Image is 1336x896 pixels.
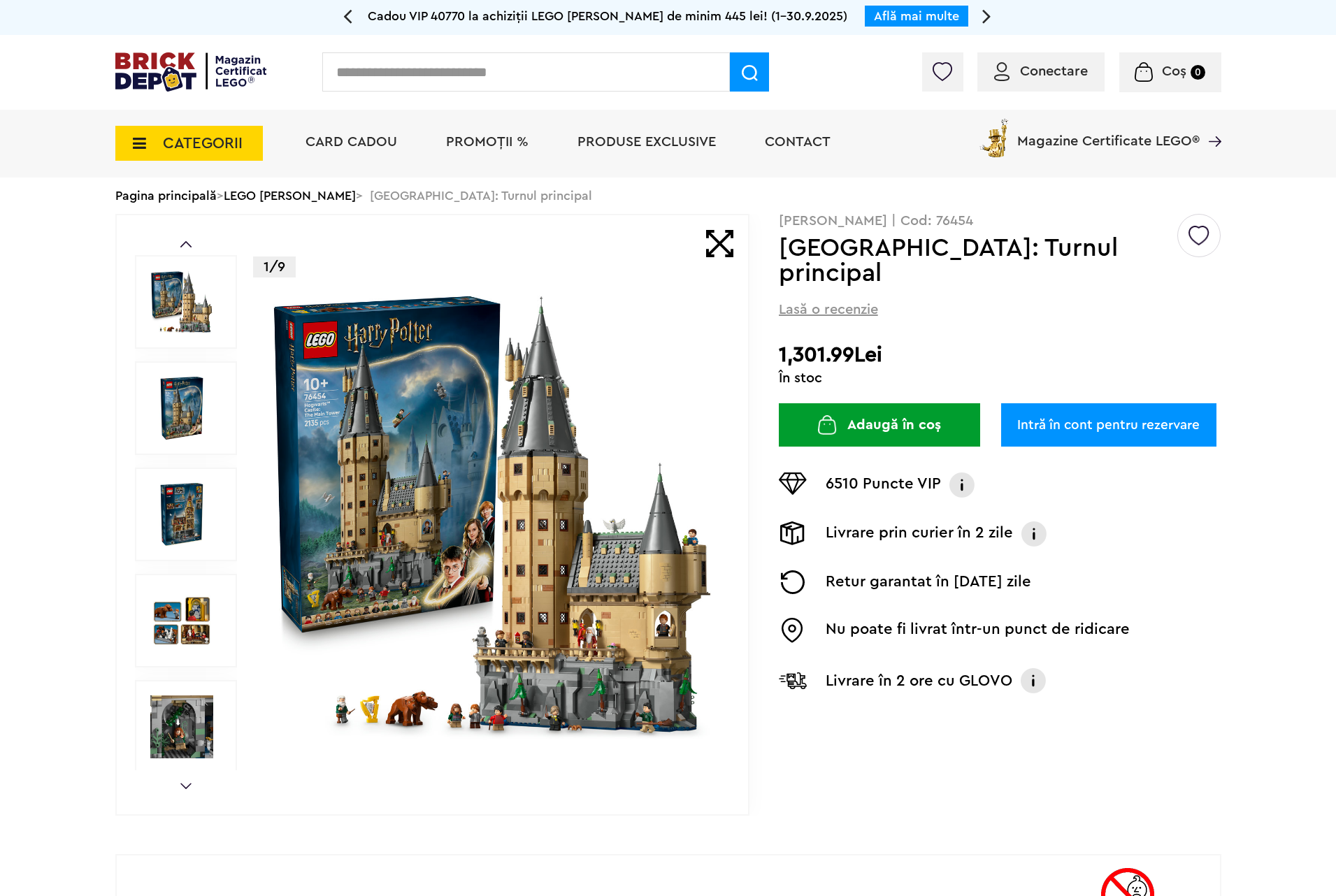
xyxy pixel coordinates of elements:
[150,377,213,440] img: Castelul Hogwarts: Turnul principal
[577,135,716,149] a: Produse exclusive
[779,403,980,447] button: Adaugă în coș
[1191,65,1205,80] small: 0
[948,472,976,498] img: Info VIP
[779,618,807,643] img: Easybox
[765,135,831,149] a: Contact
[368,10,847,22] span: Cadou VIP 40770 la achiziții LEGO [PERSON_NAME] de minim 445 lei! (1-30.9.2025)
[180,241,192,247] a: Prev
[779,342,1221,368] h2: 1,301.99Lei
[446,135,529,149] a: PROMOȚII %
[267,289,717,739] img: Castelul Hogwarts: Turnul principal
[1001,403,1216,447] a: Intră în cont pentru rezervare
[874,10,959,22] a: Află mai multe
[826,670,1012,692] p: Livrare în 2 ore cu GLOVO
[150,589,213,652] img: Seturi Lego Castelul Hogwarts: Turnul principal
[224,189,356,202] a: LEGO [PERSON_NAME]
[779,672,807,689] img: Livrare Glovo
[1020,64,1088,78] span: Conectare
[826,570,1031,594] p: Retur garantat în [DATE] zile
[1019,667,1047,695] img: Info livrare cu GLOVO
[826,618,1130,643] p: Nu poate fi livrat într-un punct de ridicare
[1020,521,1048,547] img: Info livrare prin curier
[779,214,1221,228] p: [PERSON_NAME] | Cod: 76454
[1162,64,1186,78] span: Coș
[1200,116,1221,130] a: Magazine Certificate LEGO®
[779,472,807,495] img: Puncte VIP
[115,178,1221,214] div: > > [GEOGRAPHIC_DATA]: Turnul principal
[779,521,807,545] img: Livrare
[994,64,1088,78] a: Conectare
[180,783,192,789] a: Next
[115,189,217,202] a: Pagina principală
[150,695,213,758] img: LEGO Harry Potter Castelul Hogwarts: Turnul principal
[826,472,941,498] p: 6510 Puncte VIP
[306,135,397,149] a: Card Cadou
[779,570,807,594] img: Returnare
[150,483,213,546] img: Castelul Hogwarts: Turnul principal LEGO 76454
[1017,116,1200,148] span: Magazine Certificate LEGO®
[150,270,213,333] img: Castelul Hogwarts: Turnul principal
[163,136,243,151] span: CATEGORII
[826,521,1013,547] p: Livrare prin curier în 2 zile
[779,300,878,319] span: Lasă o recenzie
[779,236,1176,286] h1: [GEOGRAPHIC_DATA]: Turnul principal
[253,256,296,277] p: 1/9
[779,371,1221,385] div: În stoc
